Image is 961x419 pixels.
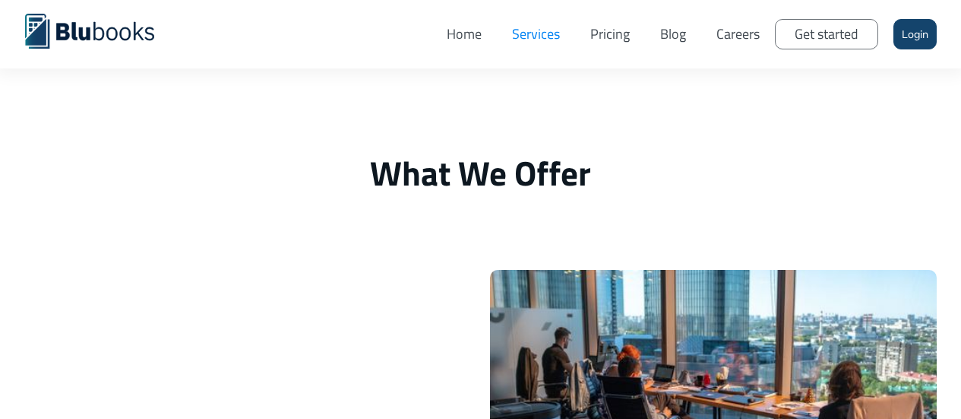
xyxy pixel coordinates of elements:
[775,19,878,49] a: Get started
[575,11,645,57] a: Pricing
[893,19,937,49] a: Login
[432,11,497,57] a: Home
[25,152,937,194] h1: What We Offer
[25,11,177,49] a: home
[497,11,575,57] a: Services
[645,11,701,57] a: Blog
[701,11,775,57] a: Careers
